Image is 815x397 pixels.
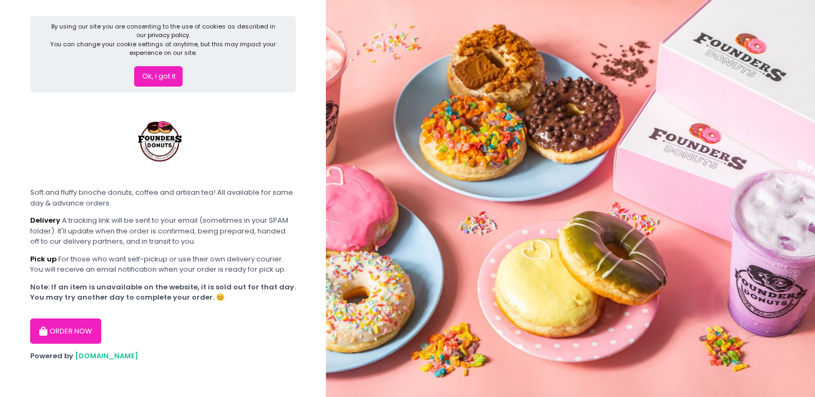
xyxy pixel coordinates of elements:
a: privacy policy. [148,31,190,39]
div: For those who want self-pickup or use their own delivery courier. You will receive an email notif... [30,254,296,275]
button: ORDER NOW [30,318,101,344]
div: Soft and fluffy brioche donuts, coffee and artisan tea! All available for same day & advance orders. [30,187,296,208]
div: Note: If an item is unavailable on the website, it is sold out for that day. You may try another ... [30,282,296,303]
img: Founders Donuts [121,100,201,180]
div: By using our site you are consenting to the use of cookies as described in our You can change you... [48,22,278,58]
div: A tracking link will be sent to your email (sometimes in your SPAM folder). It'll update when the... [30,215,296,247]
b: Pick up [30,254,57,264]
b: Delivery [30,215,60,225]
a: [DOMAIN_NAME] [75,351,138,361]
button: Ok, I got it [134,66,183,87]
div: Powered by [30,351,296,361]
